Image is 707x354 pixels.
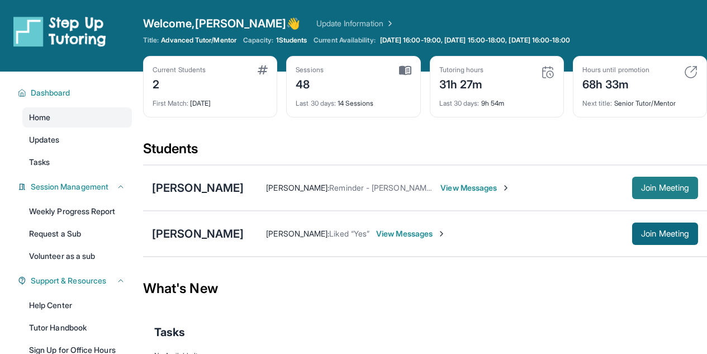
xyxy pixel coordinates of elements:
span: Title: [143,36,159,45]
img: card [684,65,697,79]
span: Dashboard [31,87,70,98]
div: [DATE] [153,92,268,108]
button: Support & Resources [26,275,125,286]
span: Support & Resources [31,275,106,286]
img: logo [13,16,106,47]
a: Tasks [22,152,132,172]
a: Request a Sub [22,224,132,244]
button: Dashboard [26,87,125,98]
div: 14 Sessions [296,92,411,108]
button: Join Meeting [632,177,698,199]
span: [PERSON_NAME] : [266,229,329,238]
a: Help Center [22,295,132,315]
span: Last 30 days : [296,99,336,107]
img: Chevron-Right [501,183,510,192]
span: Welcome, [PERSON_NAME] 👋 [143,16,301,31]
a: Weekly Progress Report [22,201,132,221]
div: Hours until promotion [582,65,649,74]
span: Tasks [154,324,185,340]
div: Current Students [153,65,206,74]
span: Home [29,112,50,123]
span: Advanced Tutor/Mentor [161,36,236,45]
a: Update Information [316,18,395,29]
span: Join Meeting [641,230,689,237]
span: 1 Students [276,36,307,45]
a: [DATE] 16:00-19:00, [DATE] 15:00-18:00, [DATE] 16:00-18:00 [378,36,572,45]
span: Tasks [29,157,50,168]
span: Next title : [582,99,613,107]
img: card [541,65,554,79]
span: View Messages [440,182,510,193]
span: Reminder - [PERSON_NAME] has tutoring [DATE] at 4pm [329,183,531,192]
div: Senior Tutor/Mentor [582,92,697,108]
span: Join Meeting [641,185,689,191]
div: [PERSON_NAME] [152,226,244,242]
div: 68h 33m [582,74,649,92]
img: Chevron-Right [437,229,446,238]
span: Updates [29,134,60,145]
span: [DATE] 16:00-19:00, [DATE] 15:00-18:00, [DATE] 16:00-18:00 [380,36,570,45]
a: Home [22,107,132,128]
div: Tutoring hours [439,65,484,74]
div: 48 [296,74,324,92]
span: Current Availability: [314,36,375,45]
span: Liked “Yes” [329,229,369,238]
span: View Messages [376,228,446,239]
img: card [258,65,268,74]
div: 31h 27m [439,74,484,92]
span: First Match : [153,99,188,107]
a: Updates [22,130,132,150]
span: [PERSON_NAME] : [266,183,329,192]
a: Volunteer as a sub [22,246,132,266]
button: Session Management [26,181,125,192]
div: What's New [143,264,707,313]
button: Join Meeting [632,223,698,245]
div: [PERSON_NAME] [152,180,244,196]
div: Sessions [296,65,324,74]
img: card [399,65,411,75]
div: Students [143,140,707,164]
a: Tutor Handbook [22,318,132,338]
span: Last 30 days : [439,99,480,107]
img: Chevron Right [383,18,395,29]
span: Session Management [31,181,108,192]
div: 9h 54m [439,92,554,108]
span: Capacity: [243,36,274,45]
div: 2 [153,74,206,92]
